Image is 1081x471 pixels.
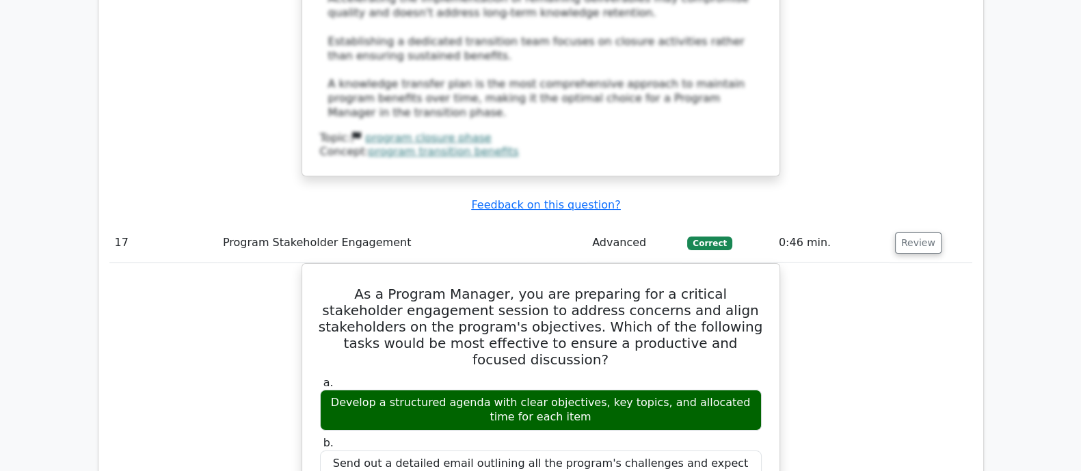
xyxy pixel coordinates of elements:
span: a. [323,376,334,389]
a: program closure phase [365,131,491,144]
div: Concept: [320,145,762,159]
button: Review [895,232,942,254]
div: Topic: [320,131,762,146]
td: Program Stakeholder Engagement [217,224,587,263]
div: Develop a structured agenda with clear objectives, key topics, and allocated time for each item [320,390,762,431]
span: b. [323,436,334,449]
td: 0:46 min. [773,224,890,263]
h5: As a Program Manager, you are preparing for a critical stakeholder engagement session to address ... [319,286,763,368]
a: Feedback on this question? [471,198,620,211]
span: Correct [687,237,732,250]
a: program transition benefits [369,145,518,158]
td: Advanced [587,224,682,263]
td: 17 [109,224,217,263]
